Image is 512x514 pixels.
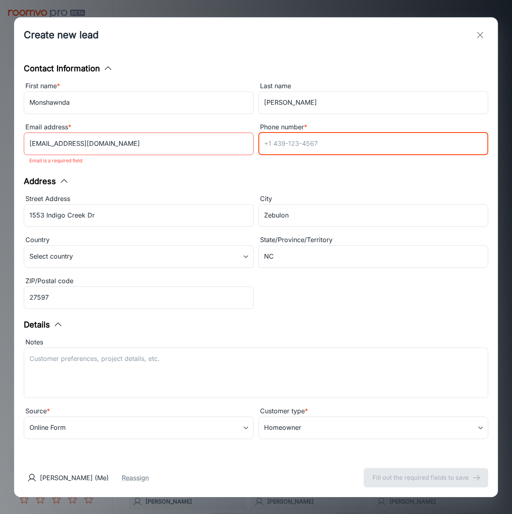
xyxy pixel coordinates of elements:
div: Source [24,406,254,417]
button: Address [24,175,69,187]
input: J1U 3L7 [24,286,254,309]
div: Country [24,235,254,245]
input: John [24,91,254,114]
div: Phone number [258,122,488,133]
div: Street Address [24,194,254,204]
input: YU [258,245,488,268]
p: [PERSON_NAME] (Me) [40,473,109,483]
div: Online Form [24,417,254,439]
button: exit [472,27,488,43]
input: Whitehorse [258,204,488,227]
input: Doe [258,91,488,114]
input: myname@example.com [24,133,254,155]
div: Email address [24,122,254,133]
div: Last name [258,81,488,91]
div: First name [24,81,254,91]
div: ZIP/Postal code [24,276,254,286]
h1: Create new lead [24,28,99,42]
input: 2412 Northwest Passage [24,204,254,227]
div: Select country [24,245,254,268]
button: Details [24,319,63,331]
input: +1 439-123-4567 [258,133,488,155]
div: City [258,194,488,204]
button: Reassign [122,473,149,483]
div: Customer type [258,406,488,417]
div: State/Province/Territory [258,235,488,245]
div: Notes [24,337,488,348]
p: Email is a required field [29,156,248,166]
button: Contact Information [24,62,113,75]
div: Homeowner [258,417,488,439]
